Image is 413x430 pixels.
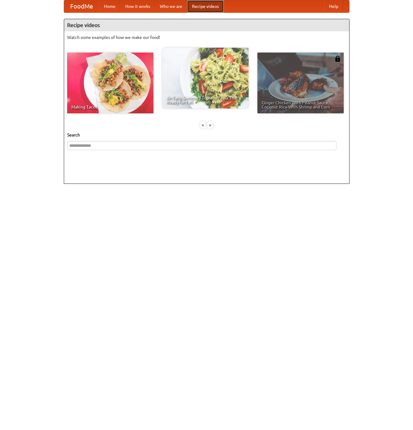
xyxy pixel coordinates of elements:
img: 483408.png [335,56,341,62]
a: Recipe videos [187,0,224,12]
span: An Easy, Summery Tomato Pasta That's Ready for Fall [167,96,244,104]
a: Making Tacos [67,53,153,113]
div: » [207,121,213,129]
p: Watch some examples of how we make our food! [67,34,346,40]
h5: Search [67,132,346,138]
a: FoodMe [64,0,99,12]
a: How it works [120,0,155,12]
a: Home [99,0,120,12]
div: « [200,121,206,129]
span: Making Tacos [71,105,149,109]
a: An Easy, Summery Tomato Pasta That's Ready for Fall [162,48,249,108]
a: Who we are [155,0,187,12]
a: Help [324,0,343,12]
h4: Recipe videos [64,19,349,31]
